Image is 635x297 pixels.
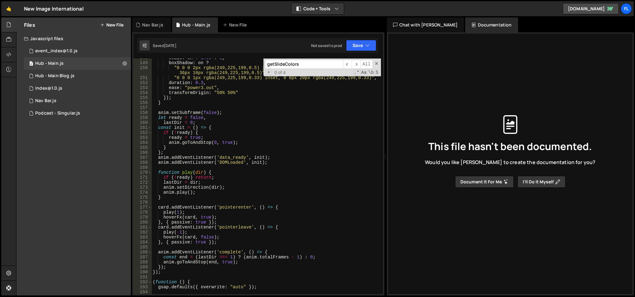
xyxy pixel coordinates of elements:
[133,90,152,95] div: 154
[142,22,163,28] div: Nav Bar.js
[133,200,152,205] div: 176
[133,275,152,280] div: 191
[24,45,131,57] div: 15795/42190.js
[24,5,84,12] div: New Image International
[360,60,373,69] span: Alt-Enter
[133,245,152,250] div: 185
[223,22,249,28] div: New File
[133,285,152,290] div: 193
[17,32,131,45] div: Javascript files
[133,260,152,265] div: 188
[265,60,343,69] input: Search for
[100,22,123,27] button: New File
[455,176,514,188] button: Document it for me
[133,115,152,120] div: 159
[133,240,152,245] div: 184
[517,176,565,188] button: I’ll do it myself
[343,60,352,69] span: ​
[133,205,152,210] div: 177
[133,110,152,115] div: 158
[153,43,176,48] div: Saved
[361,69,367,76] span: CaseSensitive Search
[133,105,152,110] div: 157
[24,107,131,120] : 15795/46556.js
[133,155,152,160] div: 167
[387,17,464,32] div: Chat with [PERSON_NAME]
[133,75,152,80] div: 151
[24,21,35,28] h2: Files
[133,80,152,85] div: 152
[133,225,152,230] div: 181
[133,100,152,105] div: 156
[368,69,374,76] span: Whole Word Search
[133,160,152,165] div: 168
[354,69,360,76] span: RegExp Search
[133,125,152,130] div: 161
[133,165,152,170] div: 169
[272,70,288,75] span: 0 of 4
[133,265,152,270] div: 189
[1,1,17,16] a: 🤙
[133,65,152,75] div: 150
[133,145,152,150] div: 165
[266,69,272,75] span: Toggle Replace mode
[35,61,64,66] div: Hub - Main.js
[24,82,131,95] div: 15795/44313.js
[35,111,80,116] div: Podcast - Singular.js
[133,235,152,240] div: 183
[133,135,152,140] div: 163
[133,210,152,215] div: 178
[35,48,78,54] div: event_index@1.0.js
[133,85,152,90] div: 153
[35,86,62,91] div: Index@1.0.js
[133,60,152,65] div: 149
[133,255,152,260] div: 187
[133,220,152,225] div: 180
[375,69,379,76] span: Search In Selection
[133,140,152,145] div: 164
[133,130,152,135] div: 162
[133,170,152,175] div: 170
[133,175,152,180] div: 171
[24,57,131,70] div: 15795/46323.js
[133,150,152,155] div: 166
[352,60,360,69] span: ​
[563,3,619,14] a: [DOMAIN_NAME]
[164,43,176,48] div: [DATE]
[428,141,592,151] span: This file hasn't been documented.
[133,250,152,255] div: 186
[621,3,632,14] a: Fl
[133,215,152,220] div: 179
[24,95,131,107] div: 15795/46513.js
[133,95,152,100] div: 155
[35,73,75,79] div: Hub - Main Blog.js
[133,120,152,125] div: 160
[133,190,152,195] div: 174
[29,62,33,67] span: 2
[465,17,518,32] div: Documentation
[291,3,344,14] button: Code + Tools
[35,98,56,104] div: Nav Bar.js
[425,159,595,166] span: Would you like [PERSON_NAME] to create the documentation for you?
[133,195,152,200] div: 175
[133,280,152,285] div: 192
[311,43,342,48] div: Not saved to prod
[182,22,210,28] div: Hub - Main.js
[133,290,152,295] div: 194
[346,40,376,51] button: Save
[133,180,152,185] div: 172
[133,270,152,275] div: 190
[133,185,152,190] div: 173
[24,70,131,82] div: 15795/46353.js
[133,230,152,235] div: 182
